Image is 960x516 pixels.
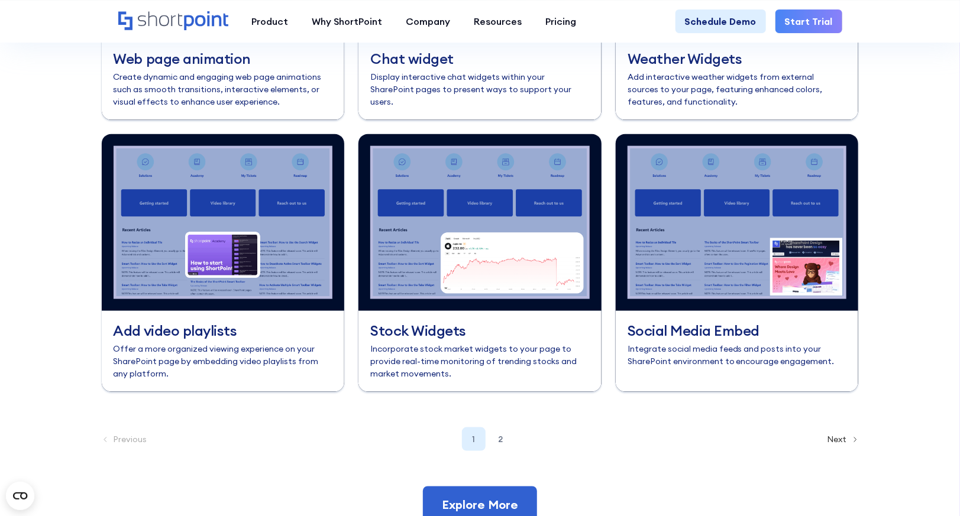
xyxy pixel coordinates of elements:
[616,134,859,311] img: SharePoint Customizations with a social media embed
[616,134,859,392] a: Social Media EmbedIntegrate social media feeds and posts into your SharePoint environment to enco...
[102,134,345,392] a: Add video playlistsOffer a more organized viewing experience on your SharePoint page by embedding...
[6,482,34,510] button: Open CMP widget
[463,9,534,33] a: Resources
[546,14,577,28] div: Pricing
[775,9,842,33] a: Start Trial
[534,9,589,33] a: Pricing
[489,427,513,451] div: 2
[300,9,395,33] a: Why ShortPoint
[370,51,590,66] h3: Chat widget
[370,323,590,338] h3: Stock Widgets
[675,9,766,33] a: Schedule Demo
[358,134,602,392] a: Stock WidgetsIncorporate stock market widgets to your page to provide real-time monitoring of tre...
[114,323,333,338] h3: Add video playlists
[102,435,147,443] div: Previous
[748,379,960,516] iframe: Chat Widget
[370,71,590,108] p: Display interactive chat widgets within your SharePoint pages to present ways to support your users.
[114,71,333,108] p: Create dynamic and engaging web page animations such as smooth transitions, interactive elements,...
[240,9,300,33] a: Product
[628,51,847,66] h3: Weather Widgets
[358,134,602,311] img: SharePoint Customizations with a stock widget
[118,11,228,31] a: Home
[462,427,486,451] div: 1
[406,14,451,28] div: Company
[102,134,345,311] img: SharePoint Customizations with a video playlist
[370,343,590,380] p: Incorporate stock market widgets to your page to provide real-time monitoring of trending stocks ...
[474,14,522,28] div: Resources
[395,9,463,33] a: Company
[252,14,289,28] div: Product
[628,71,847,108] p: Add interactive weather widgets from external sources to your page, featuring enhanced colors, fe...
[628,343,847,368] p: Integrate social media feeds and posts into your SharePoint environment to encourage engagement.
[114,343,333,380] p: Offer a more organized viewing experience on your SharePoint page by embedding video playlists fr...
[114,51,333,66] h3: Web page animation
[628,323,847,338] h3: Social Media Embed
[312,14,383,28] div: Why ShortPoint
